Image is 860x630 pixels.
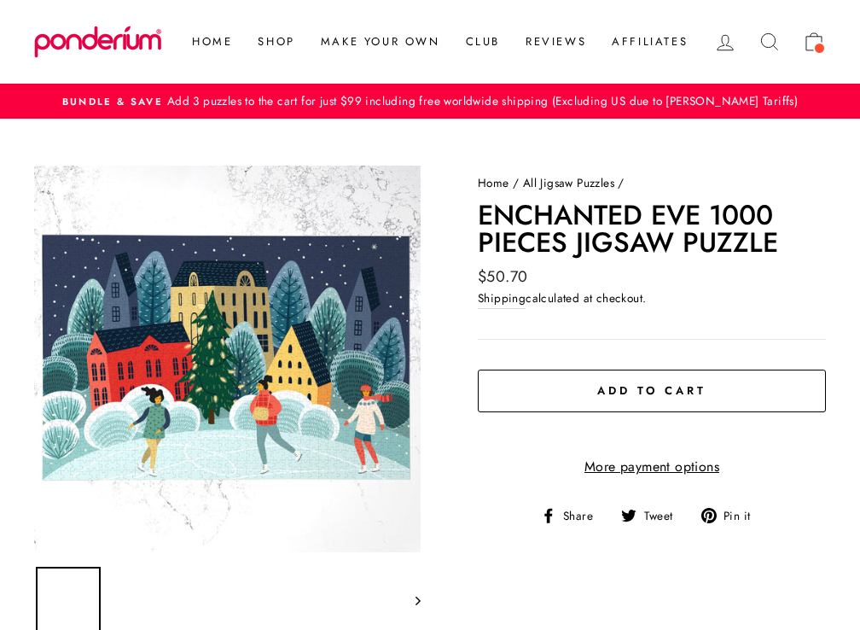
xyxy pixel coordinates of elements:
[245,26,307,57] a: Shop
[478,265,527,288] span: $50.70
[179,26,245,57] a: Home
[478,370,826,412] button: Add to cart
[599,26,700,57] a: Affiliates
[618,174,624,191] span: /
[721,507,763,526] span: Pin it
[561,507,606,526] span: Share
[34,26,162,58] img: Ponderium
[38,92,822,111] a: Bundle & SaveAdd 3 puzzles to the cart for just $99 including free worldwide shipping (Excluding ...
[478,289,826,309] div: calculated at checkout.
[642,507,686,526] span: Tweet
[478,174,826,193] nav: breadcrumbs
[478,456,826,478] a: More payment options
[513,26,599,57] a: Reviews
[478,174,509,191] a: Home
[308,26,453,57] a: Make Your Own
[163,92,798,109] span: Add 3 puzzles to the cart for just $99 including free worldwide shipping (Excluding US due to [PE...
[523,174,614,191] a: All Jigsaw Puzzles
[478,289,526,309] a: Shipping
[171,26,700,57] ul: Primary
[513,174,519,191] span: /
[453,26,513,57] a: Club
[597,382,706,399] span: Add to cart
[62,95,163,108] span: Bundle & Save
[478,201,826,257] h1: Enchanted Eve 1000 Pieces Jigsaw Puzzle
